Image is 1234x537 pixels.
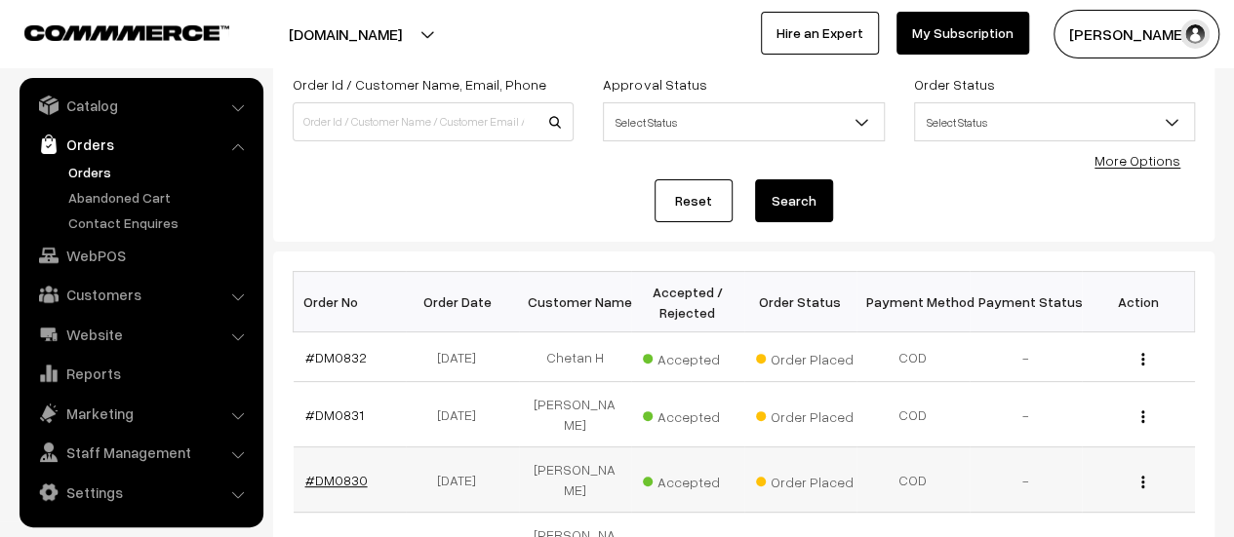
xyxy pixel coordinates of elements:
[220,10,470,58] button: [DOMAIN_NAME]
[643,402,740,427] span: Accepted
[519,272,632,332] th: Customer Name
[970,382,1083,447] td: -
[915,105,1194,139] span: Select Status
[305,472,368,488] a: #DM0830
[519,447,632,513] td: [PERSON_NAME]
[631,272,744,332] th: Accepted / Rejected
[970,447,1083,513] td: -
[293,74,546,95] label: Order Id / Customer Name, Email, Phone
[63,187,257,208] a: Abandoned Cart
[856,272,970,332] th: Payment Method
[63,212,257,233] a: Contact Enquires
[24,356,257,391] a: Reports
[643,467,740,492] span: Accepted
[519,332,632,382] td: Chetan H
[856,382,970,447] td: COD
[1095,152,1180,169] a: More Options
[24,396,257,431] a: Marketing
[294,272,407,332] th: Order No
[24,475,257,510] a: Settings
[24,317,257,352] a: Website
[24,19,195,43] a: COMMMERCE
[305,349,367,365] a: #DM0832
[1141,353,1144,365] img: Menu
[406,447,519,513] td: [DATE]
[24,277,257,312] a: Customers
[744,272,857,332] th: Order Status
[761,12,879,55] a: Hire an Expert
[305,406,364,423] a: #DM0831
[406,332,519,382] td: [DATE]
[755,179,833,222] button: Search
[970,332,1083,382] td: -
[914,102,1195,141] span: Select Status
[970,272,1083,332] th: Payment Status
[24,435,257,470] a: Staff Management
[24,88,257,123] a: Catalog
[1180,19,1210,49] img: user
[24,25,229,40] img: COMMMERCE
[756,467,854,492] span: Order Placed
[1141,476,1144,488] img: Menu
[914,74,995,95] label: Order Status
[756,402,854,427] span: Order Placed
[856,332,970,382] td: COD
[293,102,574,141] input: Order Id / Customer Name / Customer Email / Customer Phone
[406,382,519,447] td: [DATE]
[756,344,854,369] span: Order Placed
[24,127,257,162] a: Orders
[603,102,884,141] span: Select Status
[63,162,257,182] a: Orders
[856,447,970,513] td: COD
[655,179,733,222] a: Reset
[24,238,257,273] a: WebPOS
[896,12,1029,55] a: My Subscription
[1082,272,1195,332] th: Action
[604,105,883,139] span: Select Status
[1054,10,1219,58] button: [PERSON_NAME]
[1141,410,1144,423] img: Menu
[603,74,706,95] label: Approval Status
[519,382,632,447] td: [PERSON_NAME]
[406,272,519,332] th: Order Date
[643,344,740,369] span: Accepted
